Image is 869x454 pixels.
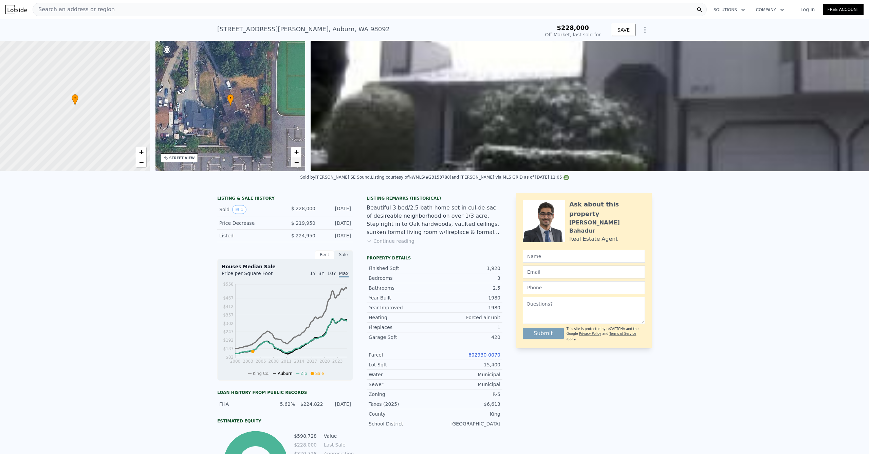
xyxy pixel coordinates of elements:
tspan: 2008 [269,359,279,364]
div: R-5 [434,391,500,398]
img: NWMLS Logo [563,175,569,180]
span: + [294,148,299,156]
a: Zoom out [291,157,301,167]
span: Zip [301,371,307,376]
div: 1 [434,324,500,331]
div: Beautiful 3 bed/2.5 bath home set in cul-de-sac of desireable neighborhood on over 1/3 acre. Step... [367,204,502,236]
div: Sale [334,250,353,259]
div: Sold by [PERSON_NAME] SE Sound . [300,175,371,180]
tspan: $412 [223,304,234,309]
tspan: 2017 [307,359,317,364]
button: Company [751,4,790,16]
div: Sewer [369,381,434,388]
div: $6,613 [434,401,500,407]
span: Auburn [278,371,292,376]
span: + [139,148,143,156]
a: Zoom in [291,147,301,157]
td: Value [322,432,353,440]
input: Phone [523,281,645,294]
div: Year Improved [369,304,434,311]
span: $228,000 [557,24,589,31]
button: SAVE [612,24,635,36]
tspan: 2020 [319,359,330,364]
span: − [294,158,299,166]
div: Off Market, last sold for [545,31,601,38]
div: Real Estate Agent [569,235,618,243]
div: Houses Median Sale [222,263,349,270]
div: Garage Sqft [369,334,434,341]
a: Terms of Service [609,332,636,335]
button: Solutions [708,4,751,16]
div: Fireplaces [369,324,434,331]
div: Zoning [369,391,434,398]
div: 15,400 [434,361,500,368]
div: 1980 [434,294,500,301]
a: 602930-0070 [468,352,500,358]
td: Last Sale [322,441,353,449]
div: 2.5 [434,285,500,291]
div: Ask about this property [569,200,645,219]
tspan: $137 [223,346,234,351]
span: 10Y [327,271,336,276]
span: 3Y [318,271,324,276]
div: Heating [369,314,434,321]
div: FHA [219,401,267,407]
div: Water [369,371,434,378]
tspan: $247 [223,329,234,334]
div: STREET VIEW [169,156,195,161]
button: View historical data [232,205,246,214]
span: King Co. [253,371,270,376]
div: 1980 [434,304,500,311]
div: 3 [434,275,500,282]
div: [GEOGRAPHIC_DATA] [434,420,500,427]
tspan: $192 [223,338,234,343]
div: Loan history from public records [217,390,353,395]
div: LISTING & SALE HISTORY [217,196,353,202]
div: Municipal [434,381,500,388]
div: Bedrooms [369,275,434,282]
span: Search an address or region [33,5,115,14]
div: 420 [434,334,500,341]
div: 5.62% [271,401,295,407]
div: Finished Sqft [369,265,434,272]
div: Parcel [369,351,434,358]
div: Bathrooms [369,285,434,291]
div: $224,822 [299,401,323,407]
div: [DATE] [321,220,351,226]
span: − [139,158,143,166]
div: Forced air unit [434,314,500,321]
tspan: 2014 [294,359,304,364]
tspan: $467 [223,296,234,301]
div: This site is protected by reCAPTCHA and the Google and apply. [567,327,645,341]
td: $598,728 [294,432,317,440]
div: • [227,94,234,106]
span: 1Y [310,271,316,276]
div: [PERSON_NAME] Bahadur [569,219,645,235]
div: Municipal [434,371,500,378]
div: Sold [219,205,280,214]
div: 1,920 [434,265,500,272]
tspan: $558 [223,282,234,287]
a: Zoom out [136,157,146,167]
div: King [434,411,500,417]
input: Email [523,266,645,278]
span: • [227,95,234,101]
tspan: $82 [226,355,234,360]
a: Zoom in [136,147,146,157]
div: Price Decrease [219,220,280,226]
button: Show Options [638,23,652,37]
div: • [72,94,78,106]
tspan: $302 [223,321,234,326]
div: [DATE] [321,232,351,239]
div: Property details [367,255,502,261]
img: Lotside [5,5,27,14]
tspan: 2005 [256,359,266,364]
div: School District [369,420,434,427]
a: Free Account [823,4,864,15]
a: Privacy Policy [579,332,601,335]
tspan: 2011 [281,359,292,364]
div: Price per Square Foot [222,270,285,281]
div: Rent [315,250,334,259]
div: [DATE] [327,401,351,407]
div: Listing Remarks (Historical) [367,196,502,201]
